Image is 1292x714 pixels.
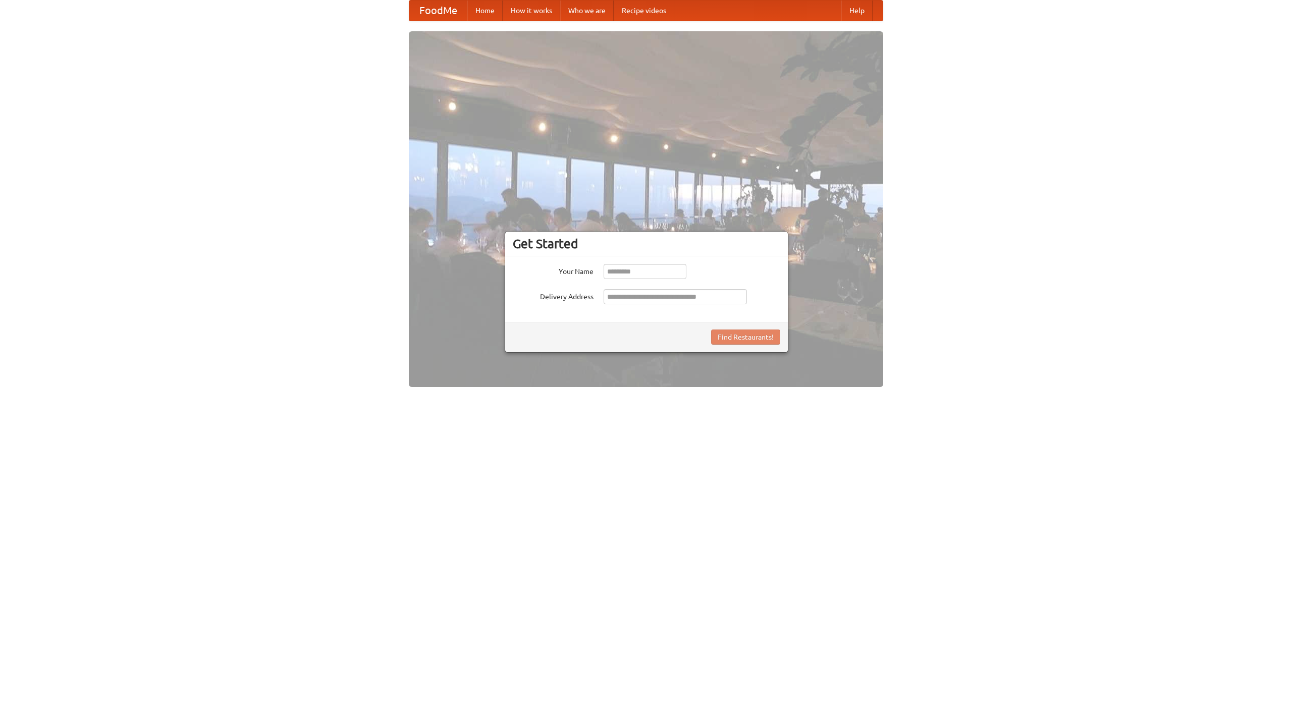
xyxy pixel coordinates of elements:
a: How it works [503,1,560,21]
a: Recipe videos [614,1,674,21]
a: FoodMe [409,1,467,21]
h3: Get Started [513,236,780,251]
a: Who we are [560,1,614,21]
a: Help [841,1,873,21]
a: Home [467,1,503,21]
button: Find Restaurants! [711,329,780,345]
label: Delivery Address [513,289,594,302]
label: Your Name [513,264,594,277]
